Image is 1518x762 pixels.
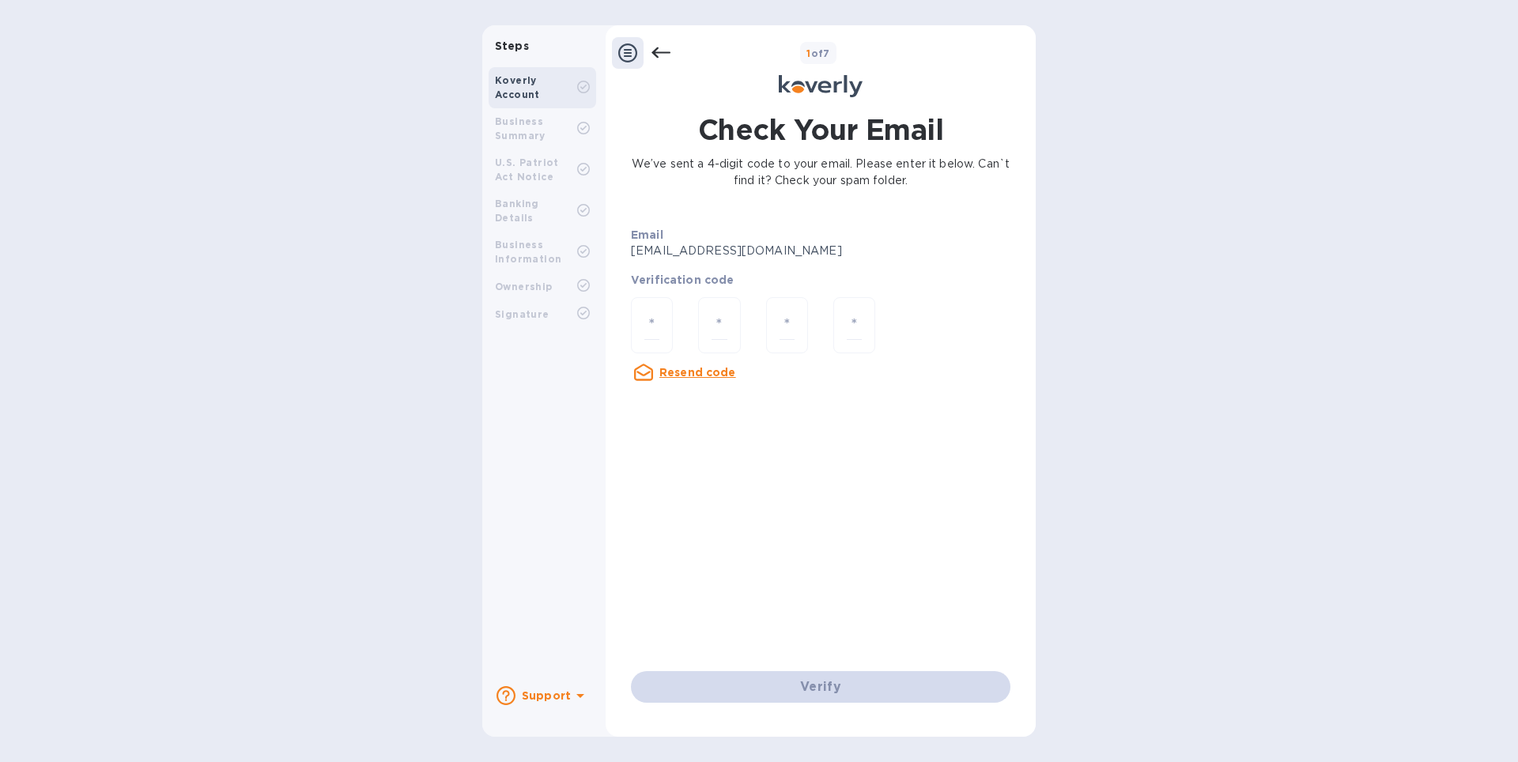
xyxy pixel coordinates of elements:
u: Resend code [659,366,736,379]
b: Banking Details [495,198,539,224]
b: Support [522,689,571,702]
b: U.S. Patriot Act Notice [495,157,559,183]
b: Steps [495,40,529,52]
b: Email [631,228,663,241]
b: Signature [495,308,549,320]
b: of 7 [806,47,830,59]
b: Business Information [495,239,561,265]
b: Ownership [495,281,553,292]
span: 1 [806,47,810,59]
p: [EMAIL_ADDRESS][DOMAIN_NAME] [631,243,874,259]
b: Business Summary [495,115,546,141]
h1: Check Your Email [698,110,943,149]
p: Verification code [631,272,1010,288]
b: Koverly Account [495,74,540,100]
p: We’ve sent a 4-digit code to your email. Please enter it below. Can`t find it? Check your spam fo... [631,156,1010,189]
